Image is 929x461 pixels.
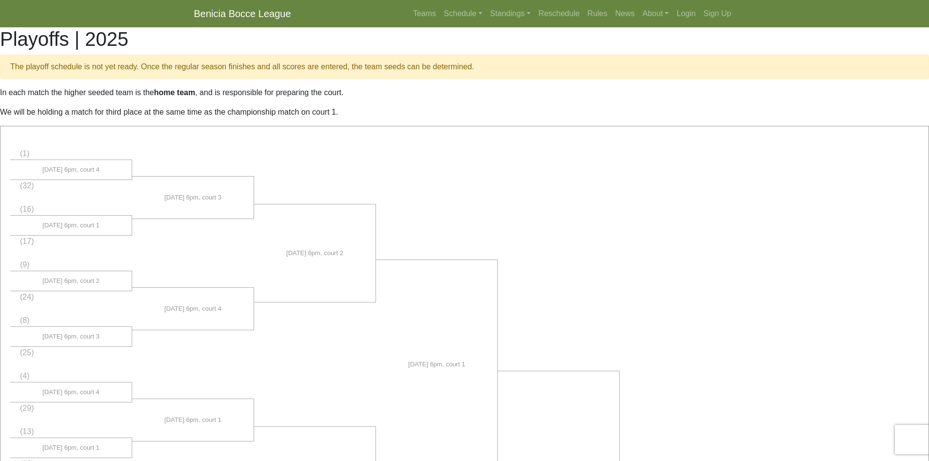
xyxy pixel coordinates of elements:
span: (9) [20,261,30,269]
span: [DATE] 6pm, court 1 [42,220,99,230]
a: Reschedule [534,4,584,23]
span: [DATE] 6pm, court 4 [42,387,99,397]
span: (1) [20,149,30,158]
span: [DATE] 6pm, court 1 [42,443,99,453]
span: [DATE] 6pm, court 4 [164,304,221,314]
span: [DATE] 6pm, court 4 [42,165,99,175]
span: (8) [20,316,30,324]
span: (4) [20,372,30,380]
span: (16) [20,205,34,213]
span: (17) [20,237,34,245]
a: Sign Up [700,4,735,23]
span: (24) [20,293,34,301]
a: News [612,4,639,23]
span: (32) [20,181,34,190]
span: [DATE] 6pm, court 3 [164,193,221,202]
a: Rules [584,4,612,23]
span: [DATE] 6pm, court 1 [408,360,465,369]
span: [DATE] 6pm, court 2 [42,276,99,286]
span: [DATE] 6pm, court 1 [164,415,221,425]
span: (25) [20,348,34,357]
strong: home team [154,88,195,97]
a: Login [672,4,699,23]
a: Standings [486,4,534,23]
span: (29) [20,404,34,412]
span: [DATE] 6pm, court 2 [286,248,343,258]
a: About [639,4,673,23]
a: Schedule [440,4,486,23]
a: Benicia Bocce League [194,4,291,23]
a: Teams [409,4,440,23]
span: (13) [20,427,34,436]
span: [DATE] 6pm, court 3 [42,332,99,341]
